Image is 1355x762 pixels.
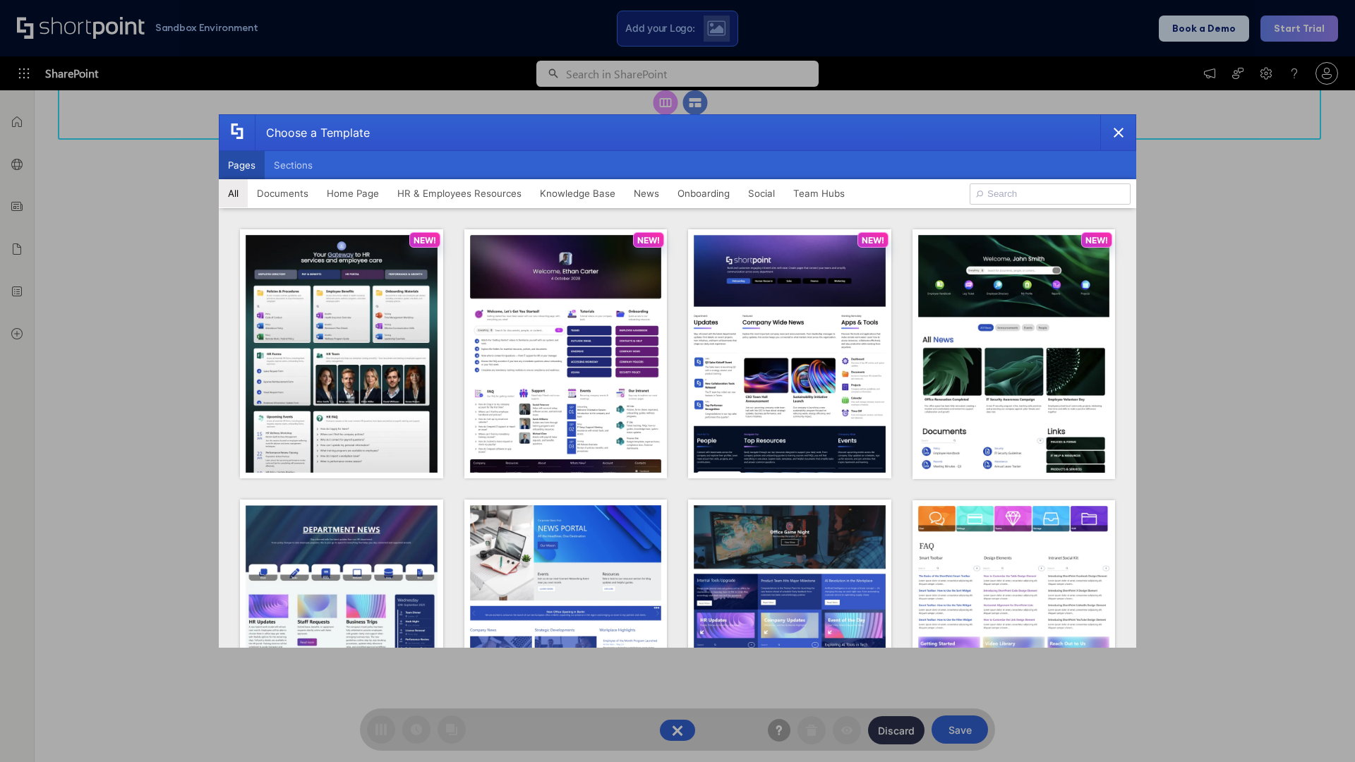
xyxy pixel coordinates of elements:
[388,179,531,207] button: HR & Employees Resources
[970,183,1131,205] input: Search
[219,179,248,207] button: All
[255,115,370,150] div: Choose a Template
[625,179,668,207] button: News
[739,179,784,207] button: Social
[219,151,265,179] button: Pages
[318,179,388,207] button: Home Page
[668,179,739,207] button: Onboarding
[531,179,625,207] button: Knowledge Base
[414,235,436,246] p: NEW!
[219,114,1136,648] div: template selector
[784,179,854,207] button: Team Hubs
[265,151,322,179] button: Sections
[862,235,884,246] p: NEW!
[1085,235,1108,246] p: NEW!
[248,179,318,207] button: Documents
[637,235,660,246] p: NEW!
[1284,694,1355,762] iframe: Chat Widget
